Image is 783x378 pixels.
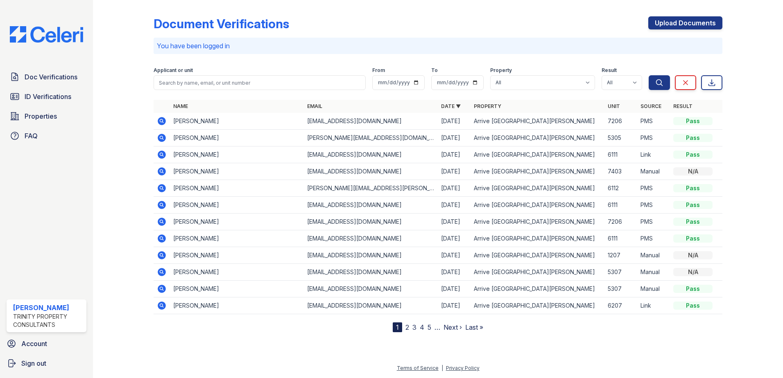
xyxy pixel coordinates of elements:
div: Pass [673,117,713,125]
td: [EMAIL_ADDRESS][DOMAIN_NAME] [304,281,438,297]
a: FAQ [7,128,86,144]
td: Arrive [GEOGRAPHIC_DATA][PERSON_NAME] [471,163,604,180]
td: [PERSON_NAME] [170,130,304,146]
td: Link [637,297,670,314]
td: PMS [637,130,670,146]
td: 7206 [604,113,637,130]
td: [EMAIL_ADDRESS][DOMAIN_NAME] [304,214,438,230]
span: Properties [25,111,57,121]
td: [PERSON_NAME] [170,197,304,214]
td: 1207 [604,247,637,264]
p: You have been logged in [157,41,719,51]
a: Date ▼ [441,103,461,109]
td: [EMAIL_ADDRESS][DOMAIN_NAME] [304,230,438,247]
td: Manual [637,281,670,297]
div: Pass [673,285,713,293]
td: Manual [637,264,670,281]
td: [DATE] [438,180,471,197]
td: 5307 [604,264,637,281]
a: Next › [444,323,462,331]
a: Property [474,103,501,109]
td: Arrive [GEOGRAPHIC_DATA][PERSON_NAME] [471,197,604,214]
td: Arrive [GEOGRAPHIC_DATA][PERSON_NAME] [471,297,604,314]
td: [PERSON_NAME] [170,281,304,297]
td: Arrive [GEOGRAPHIC_DATA][PERSON_NAME] [471,130,604,146]
td: [EMAIL_ADDRESS][DOMAIN_NAME] [304,247,438,264]
td: PMS [637,214,670,230]
td: [PERSON_NAME][EMAIL_ADDRESS][PERSON_NAME][DOMAIN_NAME] [304,180,438,197]
td: PMS [637,230,670,247]
td: [DATE] [438,230,471,247]
button: Sign out [3,355,90,371]
td: [DATE] [438,247,471,264]
td: [EMAIL_ADDRESS][DOMAIN_NAME] [304,146,438,163]
td: [DATE] [438,297,471,314]
td: PMS [637,113,670,130]
td: 5307 [604,281,637,297]
td: [PERSON_NAME] [170,163,304,180]
a: Name [173,103,188,109]
div: Pass [673,134,713,142]
div: | [441,365,443,371]
td: Arrive [GEOGRAPHIC_DATA][PERSON_NAME] [471,281,604,297]
td: 6111 [604,197,637,214]
a: Upload Documents [648,16,722,29]
a: Last » [465,323,483,331]
td: 5305 [604,130,637,146]
div: Trinity Property Consultants [13,313,83,329]
span: FAQ [25,131,38,141]
td: Arrive [GEOGRAPHIC_DATA][PERSON_NAME] [471,264,604,281]
a: 4 [420,323,424,331]
td: [PERSON_NAME] [170,264,304,281]
td: [PERSON_NAME] [170,146,304,163]
td: [DATE] [438,281,471,297]
div: Pass [673,234,713,243]
td: [PERSON_NAME] [170,113,304,130]
span: Sign out [21,358,46,368]
div: N/A [673,167,713,175]
a: 3 [412,323,416,331]
td: [DATE] [438,146,471,163]
div: Pass [673,218,713,226]
td: 6111 [604,146,637,163]
td: Manual [637,247,670,264]
td: [PERSON_NAME][EMAIL_ADDRESS][DOMAIN_NAME] [304,130,438,146]
label: Result [602,67,617,74]
td: 7403 [604,163,637,180]
a: Doc Verifications [7,69,86,85]
a: Email [307,103,322,109]
td: [DATE] [438,214,471,230]
div: [PERSON_NAME] [13,303,83,313]
td: [EMAIL_ADDRESS][DOMAIN_NAME] [304,297,438,314]
td: Arrive [GEOGRAPHIC_DATA][PERSON_NAME] [471,214,604,230]
div: Pass [673,184,713,192]
div: N/A [673,268,713,276]
a: 5 [428,323,431,331]
span: Account [21,339,47,349]
label: Property [490,67,512,74]
td: [PERSON_NAME] [170,297,304,314]
td: 7206 [604,214,637,230]
td: Arrive [GEOGRAPHIC_DATA][PERSON_NAME] [471,180,604,197]
span: ID Verifications [25,92,71,101]
td: Link [637,146,670,163]
td: [EMAIL_ADDRESS][DOMAIN_NAME] [304,113,438,130]
td: [EMAIL_ADDRESS][DOMAIN_NAME] [304,197,438,214]
td: 6112 [604,180,637,197]
a: Source [640,103,661,109]
td: [DATE] [438,163,471,180]
td: [PERSON_NAME] [170,247,304,264]
td: [DATE] [438,130,471,146]
input: Search by name, email, or unit number [154,75,366,90]
img: CE_Logo_Blue-a8612792a0a2168367f1c8372b55b34899dd931a85d93a1a3d3e32e68fde9ad4.png [3,26,90,43]
label: From [372,67,385,74]
td: Arrive [GEOGRAPHIC_DATA][PERSON_NAME] [471,113,604,130]
td: 6111 [604,230,637,247]
div: Pass [673,151,713,159]
a: ID Verifications [7,88,86,105]
td: PMS [637,197,670,214]
a: Properties [7,108,86,124]
a: Privacy Policy [446,365,480,371]
a: 2 [405,323,409,331]
td: Manual [637,163,670,180]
